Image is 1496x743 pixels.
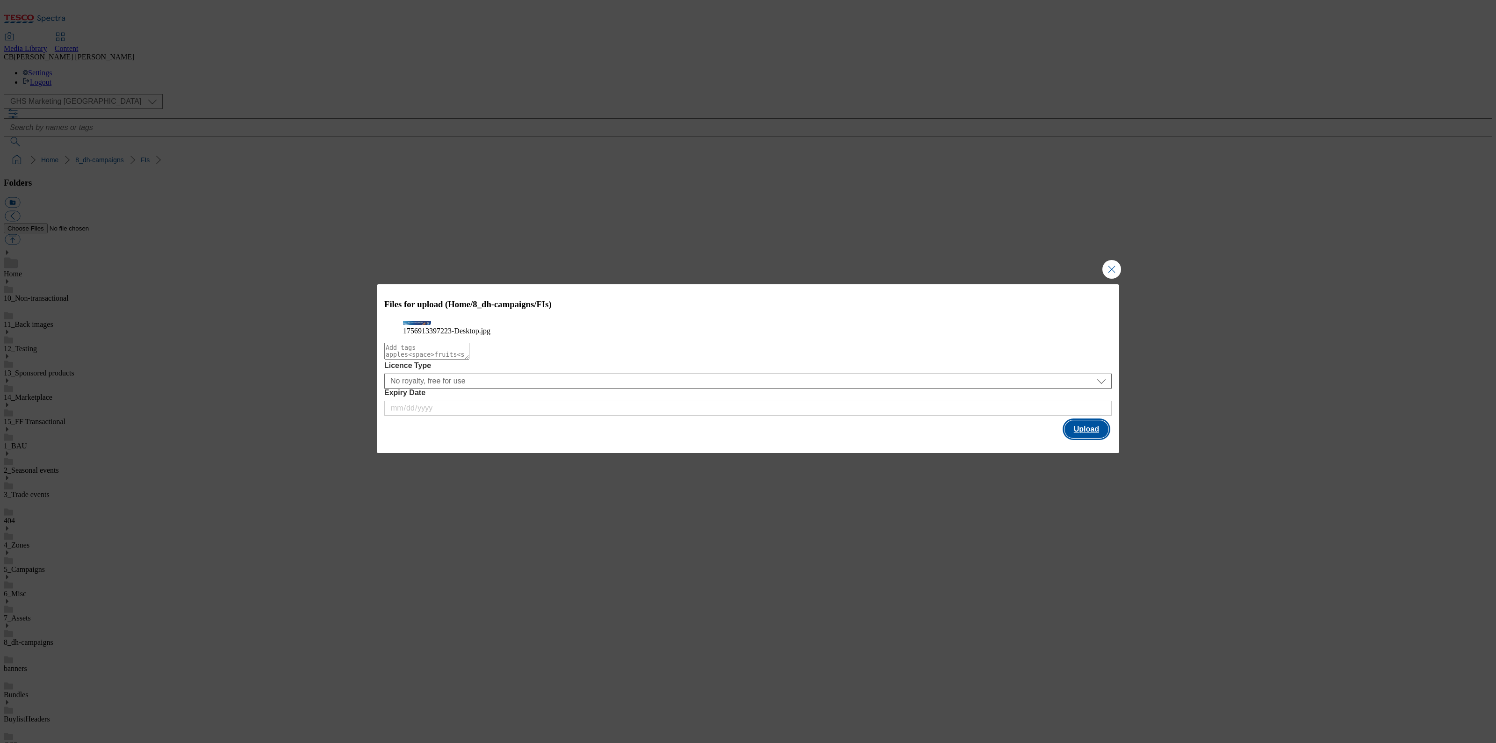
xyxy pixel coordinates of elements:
[403,321,431,325] img: preview
[403,327,1093,335] figcaption: 1756913397223-Desktop.jpg
[384,299,1112,310] h3: Files for upload (Home/8_dh-campaigns/FIs)
[384,361,1112,370] label: Licence Type
[1064,420,1108,438] button: Upload
[1102,260,1121,279] button: Close Modal
[384,389,1112,397] label: Expiry Date
[377,284,1119,453] div: Modal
